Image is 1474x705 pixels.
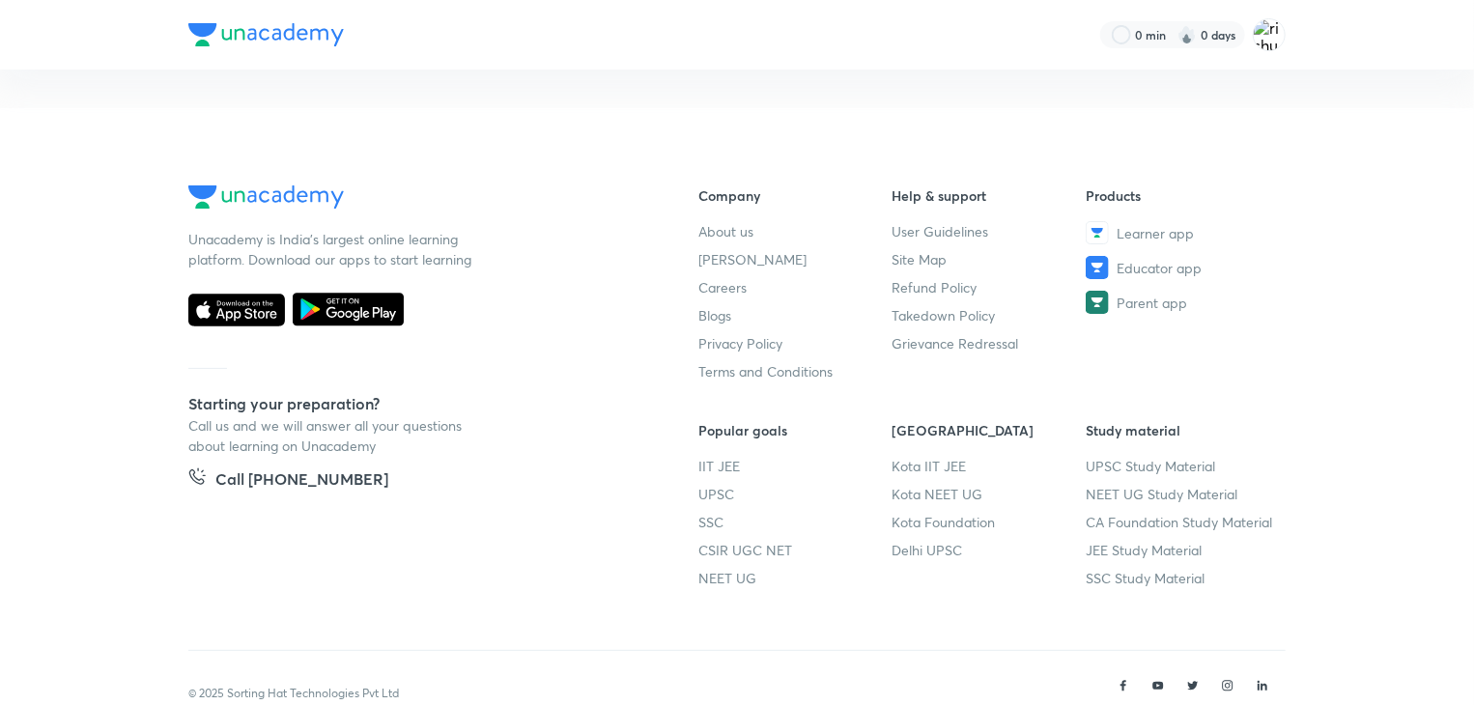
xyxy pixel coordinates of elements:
h6: Products [1086,185,1280,206]
h6: Popular goals [698,420,893,440]
a: Parent app [1086,291,1280,314]
span: Learner app [1117,223,1194,243]
img: Educator app [1086,256,1109,279]
h6: Help & support [893,185,1087,206]
a: Terms and Conditions [698,361,893,381]
a: IIT JEE [698,456,893,476]
a: Refund Policy [893,277,1087,297]
a: Blogs [698,305,893,325]
span: Parent app [1117,293,1187,313]
a: Company Logo [188,185,637,213]
a: CA Foundation Study Material [1086,512,1280,532]
a: Careers [698,277,893,297]
a: Kota Foundation [893,512,1087,532]
p: © 2025 Sorting Hat Technologies Pvt Ltd [188,685,399,702]
a: UPSC [698,484,893,504]
a: User Guidelines [893,221,1087,241]
img: Company Logo [188,23,344,46]
a: Kota IIT JEE [893,456,1087,476]
a: [PERSON_NAME] [698,249,893,269]
a: Educator app [1086,256,1280,279]
a: About us [698,221,893,241]
a: JEE Study Material [1086,540,1280,560]
a: Privacy Policy [698,333,893,353]
a: CSIR UGC NET [698,540,893,560]
a: Learner app [1086,221,1280,244]
a: Delhi UPSC [893,540,1087,560]
h6: Study material [1086,420,1280,440]
span: Educator app [1117,258,1202,278]
img: streak [1177,25,1197,44]
a: Takedown Policy [893,305,1087,325]
a: SSC Study Material [1086,568,1280,588]
img: rishu kumari [1253,18,1286,51]
a: Call [PHONE_NUMBER] [188,467,388,494]
a: SSC [698,512,893,532]
h6: Company [698,185,893,206]
p: Unacademy is India’s largest online learning platform. Download our apps to start learning [188,229,478,269]
img: Company Logo [188,185,344,209]
a: UPSC Study Material [1086,456,1280,476]
h5: Call [PHONE_NUMBER] [215,467,388,494]
a: Site Map [893,249,1087,269]
h6: [GEOGRAPHIC_DATA] [893,420,1087,440]
a: Kota NEET UG [893,484,1087,504]
a: NEET UG Study Material [1086,484,1280,504]
h5: Starting your preparation? [188,392,637,415]
img: Learner app [1086,221,1109,244]
a: NEET UG [698,568,893,588]
img: Parent app [1086,291,1109,314]
a: Grievance Redressal [893,333,1087,353]
p: Call us and we will answer all your questions about learning on Unacademy [188,415,478,456]
span: Careers [698,277,747,297]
